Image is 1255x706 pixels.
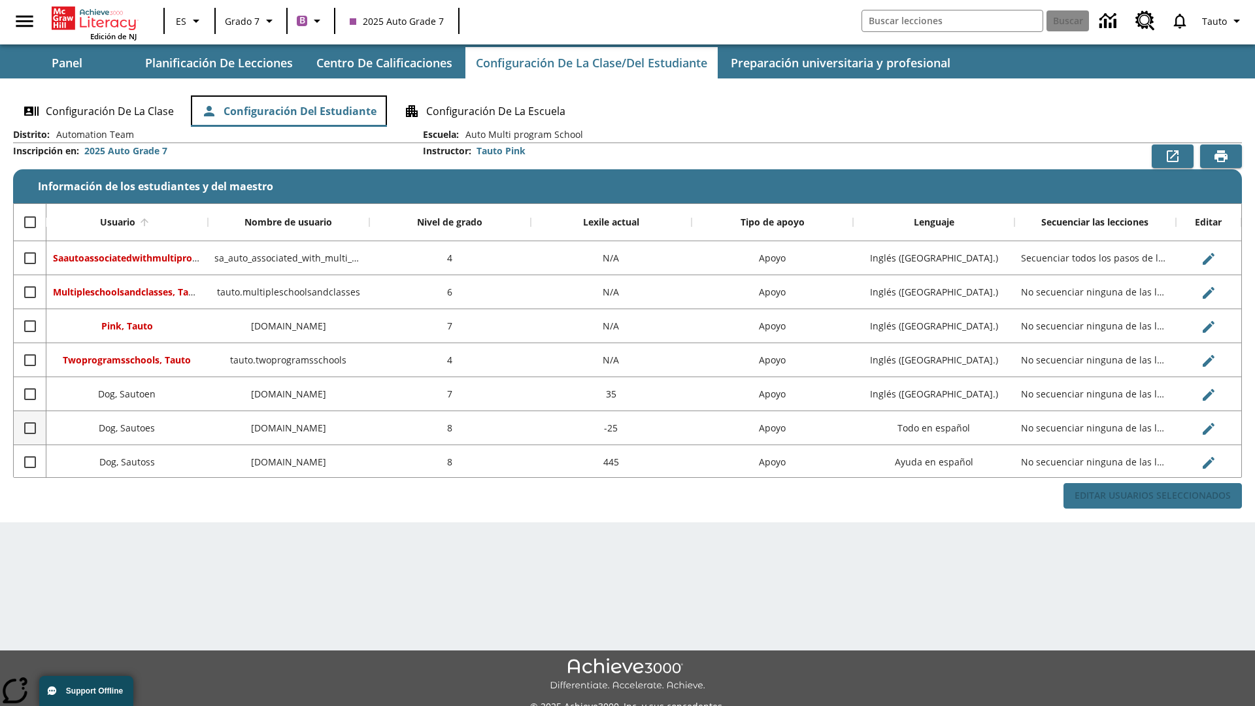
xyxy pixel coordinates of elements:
[208,241,369,275] div: sa_auto_associated_with_multi_program_classes
[208,275,369,309] div: tauto.multipleschoolsandclasses
[1200,144,1242,168] button: Vista previa de impresión
[692,275,853,309] div: Apoyo
[99,422,155,434] span: Dog, Sautoes
[66,686,123,696] span: Support Offline
[98,388,156,400] span: Dog, Sautoen
[531,275,692,309] div: N/A
[191,95,387,127] button: Configuración del estudiante
[5,2,44,41] button: Abrir el menú lateral
[1195,216,1222,228] div: Editar
[741,216,805,228] div: Tipo de apoyo
[477,144,526,158] div: Tauto Pink
[459,128,583,141] span: Auto Multi program School
[531,445,692,479] div: 445
[423,146,471,157] h2: Instructor :
[1197,9,1250,33] button: Perfil/Configuración
[176,14,186,28] span: ES
[692,411,853,445] div: Apoyo
[1014,275,1176,309] div: No secuenciar ninguna de las lecciones
[1014,343,1176,377] div: No secuenciar ninguna de las lecciones
[53,252,355,264] span: Saautoassociatedwithmultiprogr, Saautoassociatedwithmultiprogr
[853,309,1014,343] div: Inglés (EE. UU.)
[52,5,137,31] a: Portada
[853,411,1014,445] div: Todo en español
[1014,241,1176,275] div: Secuenciar todos los pasos de la lección
[220,9,282,33] button: Grado: Grado 7, Elige un grado
[1196,450,1222,476] button: Editar Usuario
[692,343,853,377] div: Apoyo
[100,216,135,228] div: Usuario
[208,343,369,377] div: tauto.twoprogramsschools
[208,377,369,411] div: sautoen.dog
[53,286,204,298] span: Multipleschoolsandclasses, Tauto
[63,354,191,366] span: Twoprogramsschools, Tauto
[1128,3,1163,39] a: Centro de recursos, Se abrirá en una pestaña nueva.
[853,241,1014,275] div: Inglés (EE. UU.)
[393,95,576,127] button: Configuración de la escuela
[90,31,137,41] span: Edición de NJ
[720,47,961,78] button: Preparación universitaria y profesional
[135,47,303,78] button: Planificación de lecciones
[692,309,853,343] div: Apoyo
[1092,3,1128,39] a: Centro de información
[550,658,705,692] img: Achieve3000 Differentiate Accelerate Achieve
[244,216,332,228] div: Nombre de usuario
[853,377,1014,411] div: Inglés (EE. UU.)
[369,411,531,445] div: 8
[50,128,134,141] span: Automation Team
[169,9,210,33] button: Lenguaje: ES, Selecciona un idioma
[583,216,639,228] div: Lexile actual
[1014,377,1176,411] div: No secuenciar ninguna de las lecciones
[531,241,692,275] div: N/A
[1163,4,1197,38] a: Notificaciones
[225,14,259,28] span: Grado 7
[13,146,79,157] h2: Inscripción en :
[531,309,692,343] div: N/A
[853,445,1014,479] div: Ayuda en español
[1196,416,1222,442] button: Editar Usuario
[369,445,531,479] div: 8
[1196,382,1222,408] button: Editar Usuario
[208,309,369,343] div: tauto.pink
[52,4,137,41] div: Portada
[1202,14,1227,28] span: Tauto
[853,275,1014,309] div: Inglés (EE. UU.)
[1196,280,1222,306] button: Editar Usuario
[423,129,459,141] h2: Escuela :
[208,445,369,479] div: sautoss.dog
[99,456,155,468] span: Dog, Sautoss
[465,47,718,78] button: Configuración de la clase/del estudiante
[369,343,531,377] div: 4
[101,320,153,332] span: Pink, Tauto
[292,9,330,33] button: Boost El color de la clase es morado/púrpura. Cambiar el color de la clase.
[1041,216,1148,228] div: Secuenciar las lecciones
[13,95,184,127] button: Configuración de la clase
[692,445,853,479] div: Apoyo
[531,377,692,411] div: 35
[39,676,133,706] button: Support Offline
[369,309,531,343] div: 7
[208,411,369,445] div: sautoes.dog
[531,343,692,377] div: N/A
[692,377,853,411] div: Apoyo
[1196,348,1222,374] button: Editar Usuario
[306,47,463,78] button: Centro de calificaciones
[13,129,50,141] h2: Distrito :
[13,128,1242,509] div: Información de los estudiantes y del maestro
[299,12,305,29] span: B
[692,241,853,275] div: Apoyo
[369,275,531,309] div: 6
[350,14,444,28] span: 2025 Auto Grade 7
[1014,309,1176,343] div: No secuenciar ninguna de las lecciones
[1196,246,1222,272] button: Editar Usuario
[1,47,132,78] button: Panel
[417,216,482,228] div: Nivel de grado
[369,377,531,411] div: 7
[369,241,531,275] div: 4
[1196,314,1222,340] button: Editar Usuario
[13,95,1242,127] div: Configuración de la clase/del estudiante
[1014,445,1176,479] div: No secuenciar ninguna de las lecciones
[853,343,1014,377] div: Inglés (EE. UU.)
[84,144,167,158] div: 2025 Auto Grade 7
[862,10,1043,31] input: Buscar campo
